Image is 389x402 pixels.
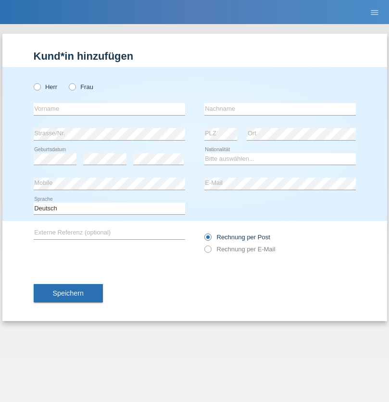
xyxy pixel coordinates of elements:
input: Frau [69,83,75,90]
button: Speichern [34,284,103,302]
label: Rechnung per E-Mail [204,246,276,253]
label: Herr [34,83,58,91]
h1: Kund*in hinzufügen [34,50,356,62]
span: Speichern [53,289,84,297]
input: Rechnung per E-Mail [204,246,211,258]
input: Herr [34,83,40,90]
label: Frau [69,83,93,91]
i: menu [370,8,379,17]
input: Rechnung per Post [204,233,211,246]
label: Rechnung per Post [204,233,270,241]
a: menu [365,9,384,15]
